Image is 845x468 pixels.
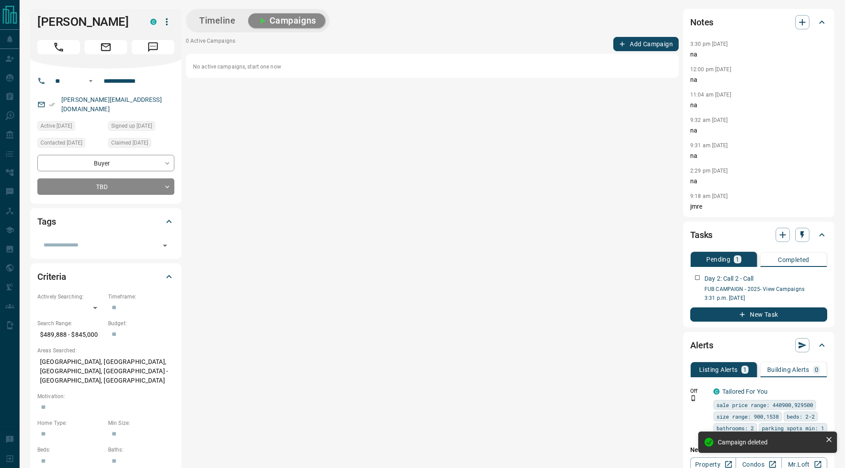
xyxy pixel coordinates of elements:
p: Listing Alerts [699,367,738,373]
p: na [690,50,827,59]
span: sale price range: 440900,929500 [716,400,813,409]
p: Timeframe: [108,293,174,301]
p: 12:00 pm [DATE] [690,66,731,73]
span: beds: 2-2 [787,412,815,421]
p: 0 Active Campaigns [186,37,235,51]
p: Areas Searched: [37,347,174,355]
p: Beds: [37,446,104,454]
p: New Alert: [690,445,827,455]
div: condos.ca [150,19,157,25]
button: New Task [690,307,827,322]
p: 1 [736,256,739,262]
div: Sun Oct 05 2025 [37,121,104,133]
p: na [690,126,827,135]
button: Campaigns [248,13,325,28]
p: na [690,101,827,110]
p: Min Size: [108,419,174,427]
p: Home Type: [37,419,104,427]
h2: Alerts [690,338,713,352]
p: No active campaigns, start one now [193,63,672,71]
p: 3:30 pm [DATE] [690,41,728,47]
button: Add Campaign [613,37,679,51]
span: parking spots min: 1 [762,424,824,432]
span: bathrooms: 2 [716,424,754,432]
h2: Notes [690,15,713,29]
p: na [690,75,827,85]
p: Building Alerts [767,367,809,373]
p: 9:18 am [DATE] [690,193,728,199]
h2: Tags [37,214,56,229]
p: Actively Searching: [37,293,104,301]
div: Tasks [690,224,827,246]
p: Pending [706,256,730,262]
svg: Push Notification Only [690,395,696,401]
p: $489,888 - $845,000 [37,327,104,342]
div: Notes [690,12,827,33]
div: Campaign deleted [718,439,822,446]
div: condos.ca [713,388,720,395]
div: Alerts [690,335,827,356]
p: 11:04 am [DATE] [690,92,731,98]
div: Buyer [37,155,174,171]
span: Claimed [DATE] [111,138,148,147]
p: 9:32 am [DATE] [690,117,728,123]
div: Criteria [37,266,174,287]
span: Signed up [DATE] [111,121,152,130]
h1: [PERSON_NAME] [37,15,137,29]
p: Completed [778,257,809,263]
span: Message [132,40,174,54]
span: Call [37,40,80,54]
button: Open [159,239,171,252]
p: Search Range: [37,319,104,327]
div: Tue Sep 30 2025 [37,138,104,150]
h2: Tasks [690,228,712,242]
p: 3:31 p.m. [DATE] [704,294,827,302]
p: 1 [743,367,747,373]
p: 0 [815,367,818,373]
a: [PERSON_NAME][EMAIL_ADDRESS][DOMAIN_NAME] [61,96,162,113]
p: Baths: [108,446,174,454]
p: jmre [690,202,827,211]
div: TBD [37,178,174,195]
a: FUB CAMPAIGN - 2025- View Campaigns [704,286,805,292]
p: Budget: [108,319,174,327]
button: Timeline [190,13,245,28]
p: 2:29 pm [DATE] [690,168,728,174]
span: Active [DATE] [40,121,72,130]
svg: Email Verified [49,101,55,108]
p: na [690,151,827,161]
h2: Criteria [37,270,66,284]
span: Contacted [DATE] [40,138,82,147]
div: Tue Sep 30 2025 [108,121,174,133]
p: Day 2: Call 2 - Call [704,274,754,283]
span: Email [84,40,127,54]
p: na [690,177,827,186]
a: Tailored For You [722,388,768,395]
div: Tags [37,211,174,232]
p: Off [690,387,708,395]
div: Tue Sep 30 2025 [108,138,174,150]
p: 9:31 am [DATE] [690,142,728,149]
button: Open [85,76,96,86]
span: size range: 900,1538 [716,412,779,421]
p: [GEOGRAPHIC_DATA], [GEOGRAPHIC_DATA], [GEOGRAPHIC_DATA], [GEOGRAPHIC_DATA] - [GEOGRAPHIC_DATA], [... [37,355,174,388]
p: Motivation: [37,392,174,400]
